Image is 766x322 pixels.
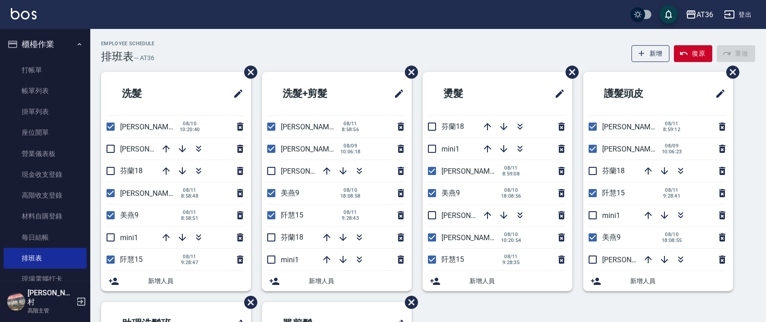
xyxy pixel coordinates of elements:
[120,145,182,153] span: [PERSON_NAME]11
[4,33,87,56] button: 櫃檯作業
[501,171,521,177] span: 8:59:08
[180,121,200,127] span: 08/10
[501,187,521,193] span: 08/10
[501,165,521,171] span: 08/11
[120,166,143,175] span: 芬蘭18
[662,187,682,193] span: 08/11
[281,211,303,219] span: 阡慧15
[180,127,200,133] span: 10:20:40
[720,59,741,85] span: 刪除班表
[4,143,87,164] a: 營業儀表板
[662,143,682,149] span: 08/09
[631,45,670,62] button: 新增
[583,271,733,291] div: 新增人員
[4,227,87,248] a: 每日結帳
[659,5,678,24] button: save
[101,271,251,291] div: 新增人員
[4,206,87,227] a: 材料自購登錄
[602,123,664,131] span: [PERSON_NAME]16
[674,45,712,62] button: 復原
[180,215,200,221] span: 8:58:51
[720,6,755,23] button: 登出
[549,83,565,104] span: 修改班表的標題
[710,83,726,104] span: 修改班表的標題
[602,256,664,264] span: [PERSON_NAME]11
[148,276,244,286] span: 新增人員
[602,166,625,175] span: 芬蘭18
[281,167,343,175] span: [PERSON_NAME]11
[662,121,682,127] span: 08/11
[108,77,191,110] h2: 洗髮
[4,185,87,206] a: 高階收支登錄
[120,255,143,264] span: 阡慧15
[281,189,299,197] span: 美燕9
[501,193,521,199] span: 18:08:56
[134,53,154,63] h6: — AT36
[422,271,572,291] div: 新增人員
[4,248,87,269] a: 排班表
[4,60,87,80] a: 打帳單
[120,123,178,131] span: [PERSON_NAME]6
[281,123,343,131] span: [PERSON_NAME]16
[281,145,339,153] span: [PERSON_NAME]6
[388,83,404,104] span: 修改班表的標題
[398,289,419,316] span: 刪除班表
[281,256,299,264] span: mini1
[441,211,504,220] span: [PERSON_NAME]11
[602,145,660,153] span: [PERSON_NAME]6
[441,145,460,153] span: mini1
[227,83,244,104] span: 修改班表的標題
[441,255,464,264] span: 阡慧15
[340,209,360,215] span: 08/11
[501,254,521,260] span: 08/11
[469,276,565,286] span: 新增人員
[662,193,682,199] span: 9:28:41
[4,80,87,101] a: 帳單列表
[28,289,74,307] h5: [PERSON_NAME]村
[430,77,513,110] h2: 燙髮
[441,233,500,242] span: [PERSON_NAME]6
[4,122,87,143] a: 座位開單
[340,187,361,193] span: 08/10
[441,167,504,175] span: [PERSON_NAME]16
[101,41,155,47] h2: Employee Schedule
[501,232,521,237] span: 08/10
[662,127,682,133] span: 8:59:12
[28,307,74,315] p: 高階主管
[559,59,580,85] span: 刪除班表
[11,8,37,19] img: Logo
[340,149,361,155] span: 10:06:18
[501,260,521,265] span: 9:28:35
[602,233,621,241] span: 美燕9
[340,143,361,149] span: 08/09
[180,193,200,199] span: 8:58:48
[340,215,360,221] span: 9:28:43
[309,276,404,286] span: 新增人員
[120,211,139,219] span: 美燕9
[630,276,726,286] span: 新增人員
[662,149,682,155] span: 10:06:23
[590,77,683,110] h2: 護髮頭皮
[4,269,87,289] a: 現場電腦打卡
[441,122,464,131] span: 芬蘭18
[237,289,259,316] span: 刪除班表
[4,164,87,185] a: 現金收支登錄
[7,293,25,311] img: Person
[180,209,200,215] span: 08/11
[180,187,200,193] span: 08/11
[340,121,360,127] span: 08/11
[237,59,259,85] span: 刪除班表
[662,237,682,243] span: 18:08:55
[281,233,303,241] span: 芬蘭18
[501,237,521,243] span: 10:20:54
[696,9,713,20] div: AT36
[180,254,200,260] span: 08/11
[602,189,625,197] span: 阡慧15
[101,50,134,63] h3: 排班表
[398,59,419,85] span: 刪除班表
[682,5,717,24] button: AT36
[4,101,87,122] a: 掛單列表
[262,271,412,291] div: 新增人員
[180,260,200,265] span: 9:28:47
[120,189,182,198] span: [PERSON_NAME]16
